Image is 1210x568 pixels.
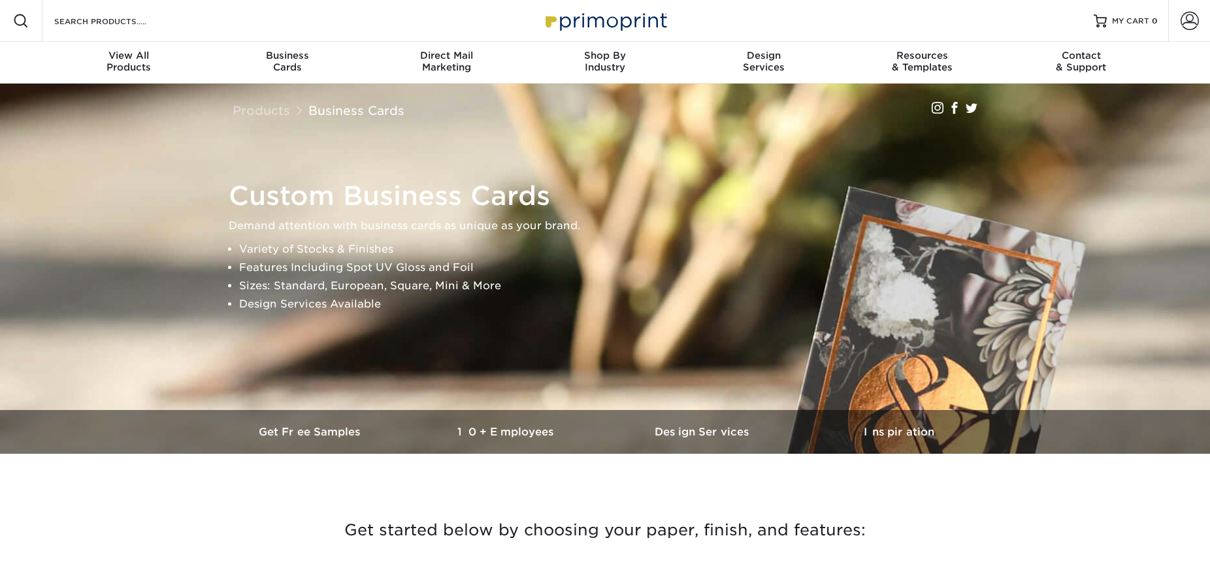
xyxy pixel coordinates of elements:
[526,42,685,84] a: Shop ByIndustry
[605,410,801,454] a: Design Services
[233,103,290,118] a: Products
[208,50,367,73] div: Cards
[1002,42,1160,84] a: Contact& Support
[540,7,670,35] img: Primoprint
[208,50,367,61] span: Business
[367,42,526,84] a: Direct MailMarketing
[1002,50,1160,73] div: & Support
[409,426,605,438] h3: 10+ Employees
[843,50,1002,61] span: Resources
[526,50,685,73] div: Industry
[50,50,208,73] div: Products
[684,42,843,84] a: DesignServices
[50,42,208,84] a: View AllProducts
[239,295,993,313] li: Design Services Available
[409,410,605,454] a: 10+ Employees
[229,180,993,212] h1: Custom Business Cards
[213,426,409,438] h3: Get Free Samples
[239,259,993,277] li: Features Including Spot UV Gloss and Foil
[367,50,526,73] div: Marketing
[801,426,997,438] h3: Inspiration
[684,50,843,73] div: Services
[367,50,526,61] span: Direct Mail
[843,42,1002,84] a: Resources& Templates
[239,240,993,259] li: Variety of Stocks & Finishes
[229,217,993,235] p: Demand attention with business cards as unique as your brand.
[1002,50,1160,61] span: Contact
[213,410,409,454] a: Get Free Samples
[1112,16,1149,27] span: MY CART
[526,50,685,61] span: Shop By
[843,50,1002,73] div: & Templates
[50,50,208,61] span: View All
[208,42,367,84] a: BusinessCards
[239,277,993,295] li: Sizes: Standard, European, Square, Mini & More
[801,410,997,454] a: Inspiration
[684,50,843,61] span: Design
[605,426,801,438] h3: Design Services
[308,103,404,118] a: Business Cards
[53,13,180,29] input: SEARCH PRODUCTS.....
[1152,16,1158,25] span: 0
[223,501,987,560] h3: Get started below by choosing your paper, finish, and features:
